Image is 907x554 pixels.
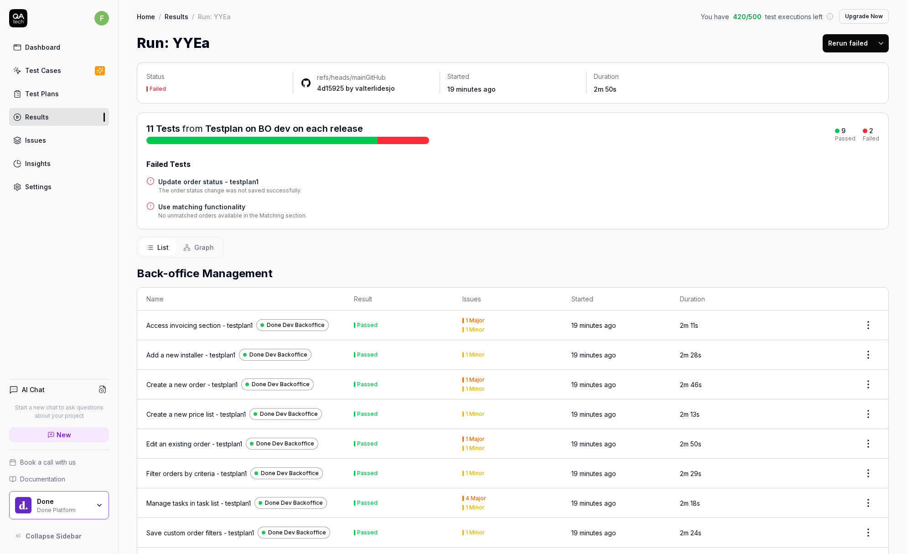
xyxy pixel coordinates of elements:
div: 1 Minor [466,505,485,510]
div: Dashboard [25,42,60,52]
div: Passed [357,411,378,417]
span: Book a call with us [20,457,76,467]
span: Done Dev Backoffice [260,410,318,418]
button: Graph [176,239,221,256]
time: 19 minutes ago [571,499,616,507]
time: 19 minutes ago [571,440,616,448]
h1: Run: YYEa [137,33,210,53]
a: Done Dev Backoffice [241,378,314,390]
a: Dashboard [9,38,109,56]
h2: Back-office Management [137,265,889,282]
span: 11 Tests [146,123,180,134]
button: Upgrade Now [839,9,889,24]
a: Test Cases [9,62,109,79]
div: Filter orders by criteria - testplan1 [146,469,247,478]
div: / [192,12,194,21]
button: List [139,239,176,256]
time: 2m 24s [680,529,701,537]
div: 1 Major [466,318,485,323]
div: Issues [25,135,46,145]
div: Passed [357,530,378,535]
th: Result [345,288,453,311]
a: Test Plans [9,85,109,103]
th: Issues [453,288,562,311]
button: Collapse Sidebar [9,527,109,545]
a: Manage tasks in task list - testplan1 [146,498,251,508]
time: 2m 11s [680,321,698,329]
span: Done Dev Backoffice [256,440,314,448]
time: 19 minutes ago [571,470,616,477]
time: 2m 28s [680,351,701,359]
div: 1 Minor [466,352,485,357]
span: 420 / 500 [733,12,762,21]
span: test executions left [765,12,823,21]
div: Results [25,112,49,122]
time: 19 minutes ago [571,321,616,329]
div: / [159,12,161,21]
a: Done Dev Backoffice [258,527,330,538]
div: Passed [835,136,855,141]
span: New [57,430,71,440]
div: GitHub [317,73,395,82]
span: f [94,11,109,26]
div: Test Plans [25,89,59,98]
div: Settings [25,182,52,192]
p: Start a new chat to ask questions about your project [9,404,109,420]
div: No unmatched orders available in the Matching section. [158,212,307,220]
span: Done Dev Backoffice [249,351,307,359]
div: 1 Minor [466,530,485,535]
time: 2m 46s [680,381,702,388]
div: Failed [150,86,166,92]
time: 2m 50s [594,85,617,93]
p: Started [447,72,579,81]
span: Done Dev Backoffice [252,380,310,388]
div: 1 Major [466,377,485,383]
div: 9 [841,127,845,135]
div: Test Cases [25,66,61,75]
div: Passed [357,352,378,357]
div: 1 Minor [466,386,485,392]
span: Collapse Sidebar [26,531,82,541]
a: Documentation [9,474,109,484]
span: Graph [194,243,214,252]
a: Access invoicing section - testplan1 [146,321,253,330]
a: Book a call with us [9,457,109,467]
div: 1 Minor [466,327,485,332]
button: f [94,9,109,27]
time: 19 minutes ago [447,85,496,93]
div: Run: YYEa [198,12,231,21]
p: Duration [594,72,725,81]
a: Issues [9,131,109,149]
a: Add a new installer - testplan1 [146,350,235,360]
th: Started [562,288,671,311]
span: Done Dev Backoffice [267,321,325,329]
span: You have [701,12,729,21]
button: Done LogoDoneDone Platform [9,491,109,519]
th: Name [137,288,345,311]
time: 19 minutes ago [571,410,616,418]
h4: Use matching functionality [158,202,307,212]
a: Edit an existing order - testplan1 [146,439,242,449]
div: Create a new price list - testplan1 [146,409,246,419]
div: Passed [357,500,378,506]
a: Insights [9,155,109,172]
div: 1 Minor [466,471,485,476]
span: Done Dev Backoffice [265,499,323,507]
a: Testplan on BO dev on each release [205,123,363,134]
span: List [157,243,169,252]
div: Done [37,497,90,506]
a: valterlidesjo [355,84,395,92]
a: Results [9,108,109,126]
a: Create a new order - testplan1 [146,380,238,389]
a: Update order status - testplan1 [158,177,301,186]
span: Done Dev Backoffice [268,528,326,537]
span: Done Dev Backoffice [261,469,319,477]
a: New [9,427,109,442]
button: Rerun failed [823,34,873,52]
div: Passed [357,441,378,446]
